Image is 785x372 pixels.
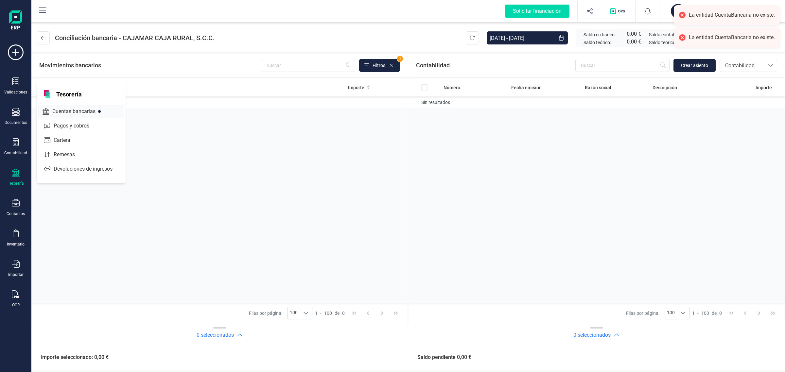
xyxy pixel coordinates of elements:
button: Previous Page [362,307,374,319]
h2: 0 seleccionados [573,331,611,339]
span: Saldo teórico: [584,39,611,46]
button: Next Page [376,307,388,319]
button: Solicitar financiación [497,1,577,22]
span: Fecha emisión [511,84,542,91]
img: Logo de OPS [610,8,627,14]
button: Filtros [359,59,400,72]
div: Solicitar financiación [505,5,569,18]
span: de [712,310,717,316]
h2: 0 seleccionados [197,331,234,339]
span: Importe seleccionado: 0,00 € [33,353,109,361]
div: Documentos [5,120,27,125]
div: La entidad CuentaBancaria no existe. [689,12,775,19]
span: 0,00 € [627,30,641,38]
button: First Page [725,307,738,319]
div: OCR [12,302,20,308]
button: First Page [348,307,360,319]
span: Contabilidad [416,61,450,70]
button: Previous Page [739,307,751,319]
span: Importe [756,84,772,91]
button: Crear asiento [673,59,716,72]
div: Contabilidad [4,150,27,156]
span: 100 [288,307,300,319]
span: Saldo teórico: [649,39,676,46]
button: Choose Date [555,31,568,44]
div: Validaciones [4,90,27,95]
span: 100 [665,307,677,319]
span: Cuentas bancarias [50,108,107,115]
span: 100 [324,310,332,316]
div: SC [671,4,685,18]
div: - [692,310,722,316]
span: Saldo contable: [649,31,680,38]
span: 0 [719,310,722,316]
span: Conciliación bancaria - CAJAMAR CAJA RURAL, S.C.C. [55,33,215,42]
img: Logo Finanedi [9,10,22,31]
div: Contactos [7,211,25,216]
span: Importe [348,84,364,91]
div: La entidad CuentaBancaria no existe. [689,34,775,41]
span: Filtros [373,62,385,69]
span: Tesorería [52,90,86,98]
span: Devoluciones de ingresos [51,165,124,173]
div: Importar [8,272,24,277]
span: 0 [342,310,345,316]
td: Sin resultados [31,96,408,108]
input: Buscar [261,59,355,72]
span: Remesas [51,151,87,159]
span: Crear asiento [681,62,708,69]
div: Inventario [7,242,25,247]
button: SCSCD ACTIVOS EN RENTABILIDAD SL[PERSON_NAME] [PERSON_NAME] [668,1,752,22]
span: 0,00 € [627,38,641,46]
button: Last Page [390,307,402,319]
span: Saldo en banco: [584,31,616,38]
span: Razón social [585,84,611,91]
span: Saldo pendiente 0,00 € [410,353,471,361]
span: 1 [692,310,695,316]
button: Next Page [753,307,765,319]
button: Logo de OPS [606,1,631,22]
span: 1 [315,310,318,316]
div: Filas por página: [626,307,689,319]
div: Filas por página: [249,307,312,319]
input: Buscar [575,59,670,72]
span: Pagos y cobros [51,122,101,130]
span: 1 [397,56,403,62]
div: Tesorería [8,181,24,186]
span: de [335,310,340,316]
td: Sin resultados [408,96,785,108]
span: Movimientos bancarios [39,61,101,70]
span: Contabilidad [723,62,762,70]
span: Número [444,84,460,91]
span: 100 [701,310,709,316]
button: Last Page [767,307,779,319]
span: Descripción [653,84,677,91]
div: - [315,310,345,316]
span: Cartera [51,136,82,144]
